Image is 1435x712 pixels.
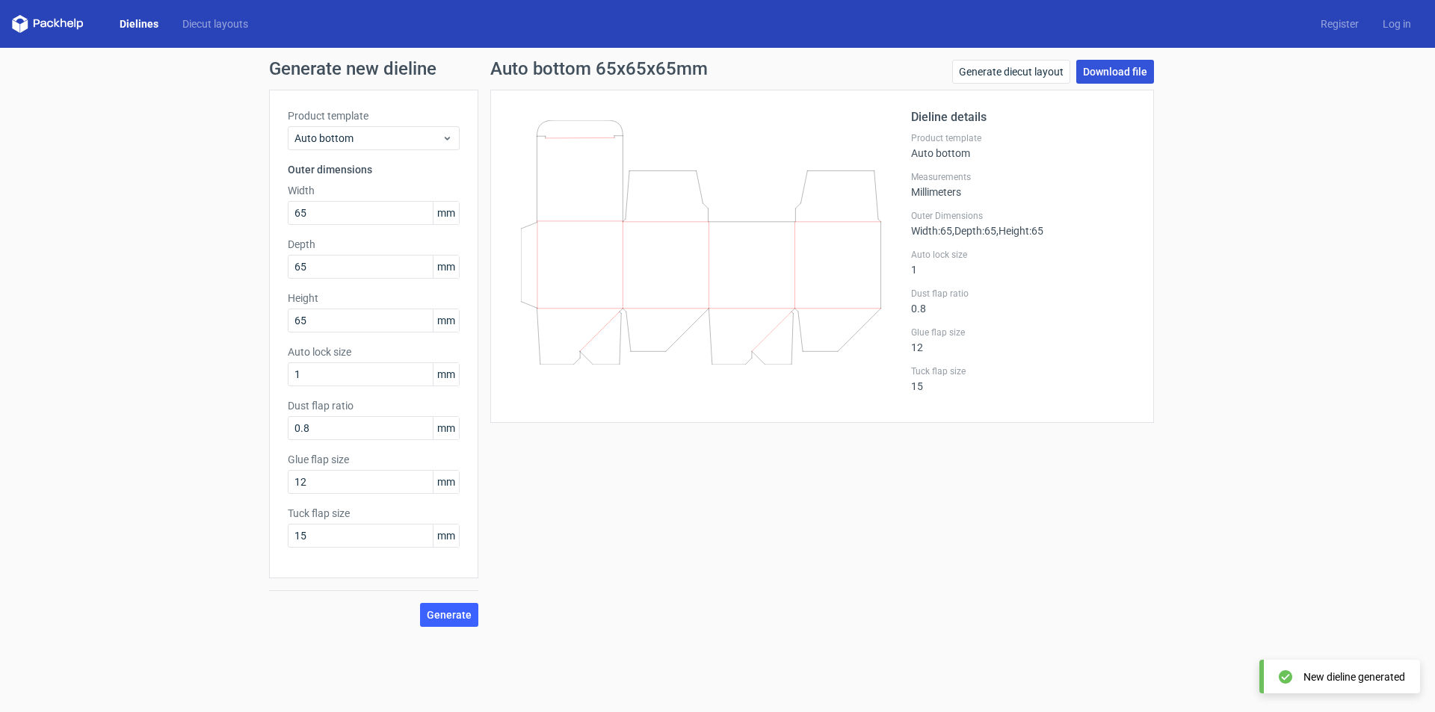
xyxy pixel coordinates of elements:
[170,16,260,31] a: Diecut layouts
[911,249,1135,276] div: 1
[911,225,952,237] span: Width : 65
[911,171,1135,198] div: Millimeters
[433,524,459,547] span: mm
[911,288,1135,300] label: Dust flap ratio
[288,291,460,306] label: Height
[1076,60,1154,84] a: Download file
[288,183,460,198] label: Width
[433,202,459,224] span: mm
[433,471,459,493] span: mm
[1371,16,1423,31] a: Log in
[288,237,460,252] label: Depth
[288,506,460,521] label: Tuck flap size
[911,171,1135,183] label: Measurements
[911,132,1135,144] label: Product template
[433,417,459,439] span: mm
[952,60,1070,84] a: Generate diecut layout
[433,363,459,386] span: mm
[911,132,1135,159] div: Auto bottom
[911,326,1135,338] label: Glue flap size
[911,288,1135,315] div: 0.8
[288,452,460,467] label: Glue flap size
[952,225,996,237] span: , Depth : 65
[490,60,708,78] h1: Auto bottom 65x65x65mm
[911,365,1135,377] label: Tuck flap size
[108,16,170,31] a: Dielines
[420,603,478,627] button: Generate
[996,225,1043,237] span: , Height : 65
[1303,669,1405,684] div: New dieline generated
[288,108,460,123] label: Product template
[433,309,459,332] span: mm
[294,131,442,146] span: Auto bottom
[1309,16,1371,31] a: Register
[911,108,1135,126] h2: Dieline details
[288,162,460,177] h3: Outer dimensions
[288,398,460,413] label: Dust flap ratio
[911,365,1135,392] div: 15
[911,326,1135,353] div: 12
[427,610,472,620] span: Generate
[269,60,1166,78] h1: Generate new dieline
[911,249,1135,261] label: Auto lock size
[433,256,459,278] span: mm
[911,210,1135,222] label: Outer Dimensions
[288,344,460,359] label: Auto lock size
